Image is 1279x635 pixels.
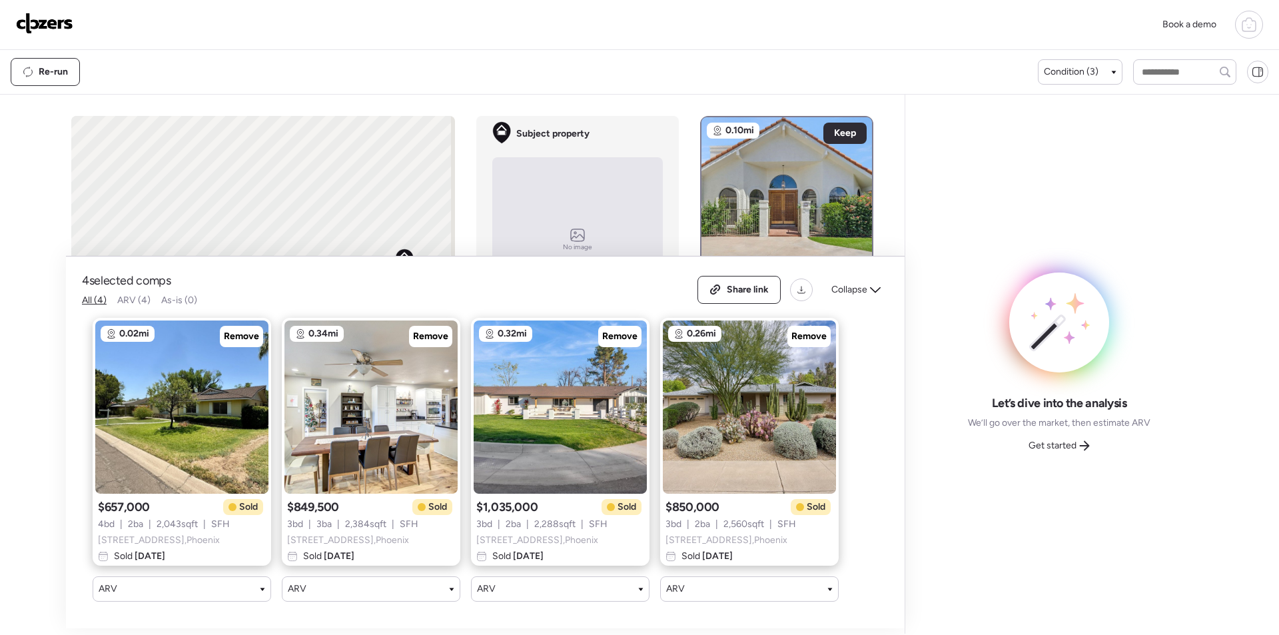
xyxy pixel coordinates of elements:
span: 3 ba [316,518,332,531]
span: Sold [807,500,825,514]
span: | [526,518,529,531]
span: Let’s dive into the analysis [992,395,1127,411]
span: 4 selected comps [82,273,171,289]
span: Remove [602,330,638,343]
span: | [581,518,584,531]
span: | [687,518,689,531]
span: ARV [477,582,496,596]
span: | [203,518,206,531]
span: Condition (3) [1044,65,1098,79]
span: Sold [492,550,544,563]
span: 3 bd [476,518,492,531]
span: $849,500 [287,499,339,515]
span: Sold [239,500,258,514]
span: 2 ba [506,518,521,531]
span: 0.10mi [725,124,754,137]
span: SFH [777,518,796,531]
span: As-is (0) [161,295,197,306]
span: 0.02mi [119,327,149,340]
span: [STREET_ADDRESS] , Phoenix [287,534,409,547]
span: 2 ba [695,518,710,531]
span: All (4) [82,295,107,306]
span: No image [563,242,592,253]
span: [DATE] [700,550,733,562]
span: Keep [834,127,856,140]
span: Sold [618,500,636,514]
span: 0.26mi [687,327,716,340]
span: | [149,518,151,531]
span: 4 bd [98,518,115,531]
span: [DATE] [133,550,165,562]
span: [STREET_ADDRESS] , Phoenix [98,534,220,547]
span: Share link [727,283,769,297]
span: [DATE] [511,550,544,562]
span: Remove [224,330,259,343]
span: 2,043 sqft [157,518,198,531]
span: 3 bd [287,518,303,531]
span: Sold [428,500,447,514]
span: | [337,518,340,531]
span: | [715,518,718,531]
span: $657,000 [98,499,150,515]
span: | [392,518,394,531]
span: Subject property [516,127,590,141]
span: | [308,518,311,531]
span: Sold [114,550,165,563]
span: ARV [99,582,117,596]
span: [STREET_ADDRESS] , Phoenix [476,534,598,547]
span: 0.32mi [498,327,527,340]
span: | [769,518,772,531]
span: ARV [666,582,685,596]
span: Get started [1029,439,1076,452]
span: Re-run [39,65,68,79]
span: [DATE] [322,550,354,562]
span: Book a demo [1162,19,1216,30]
span: Remove [791,330,827,343]
span: We’ll go over the market, then estimate ARV [968,416,1150,430]
span: SFH [589,518,608,531]
span: Collapse [831,283,867,297]
span: 2,288 sqft [534,518,576,531]
span: SFH [400,518,418,531]
span: Sold [303,550,354,563]
span: ARV (4) [117,295,151,306]
span: 2 ba [128,518,143,531]
span: [STREET_ADDRESS] , Phoenix [665,534,787,547]
span: $850,000 [665,499,719,515]
span: 2,384 sqft [345,518,386,531]
span: SFH [211,518,230,531]
span: 3 bd [665,518,681,531]
span: $1,035,000 [476,499,538,515]
img: Logo [16,13,73,34]
span: | [120,518,123,531]
span: Sold [681,550,733,563]
span: 2,560 sqft [723,518,764,531]
span: 0.34mi [308,327,338,340]
span: ARV [288,582,306,596]
span: | [498,518,500,531]
span: Remove [413,330,448,343]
